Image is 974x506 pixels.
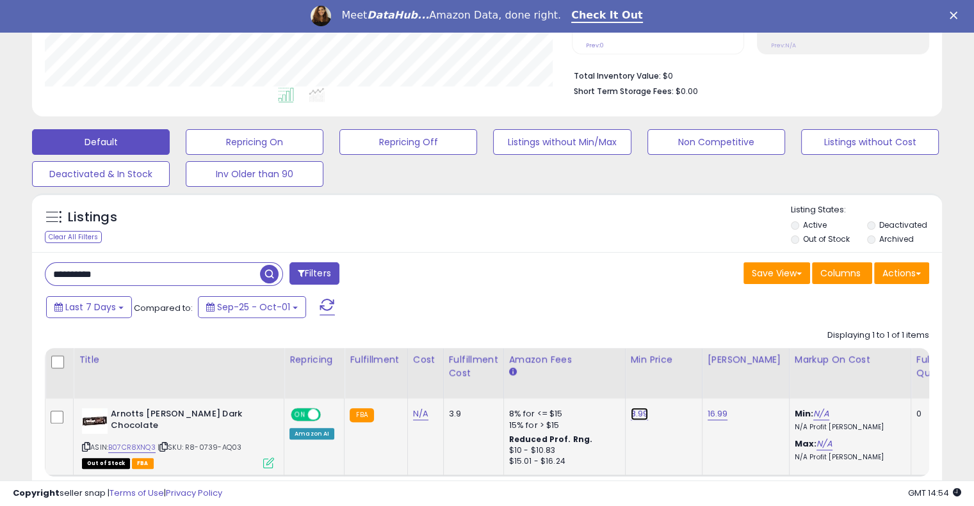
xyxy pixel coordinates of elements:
[574,86,674,97] b: Short Term Storage Fees:
[413,353,438,367] div: Cost
[449,353,498,380] div: Fulfillment Cost
[509,408,615,420] div: 8% for <= $15
[803,219,827,230] label: Active
[708,407,728,420] a: 16.99
[795,407,814,420] b: Min:
[509,353,620,367] div: Amazon Fees
[803,233,850,244] label: Out of Stock
[289,428,334,439] div: Amazon AI
[795,453,901,462] p: N/A Profit [PERSON_NAME]
[509,367,517,378] small: Amazon Fees.
[319,409,339,420] span: OFF
[795,353,905,367] div: Markup on Cost
[186,161,323,187] button: Inv Older than 90
[879,233,913,244] label: Archived
[449,408,494,420] div: 3.9
[32,129,170,155] button: Default
[46,296,132,318] button: Last 7 Days
[874,262,929,284] button: Actions
[586,42,604,49] small: Prev: 0
[509,456,615,467] div: $15.01 - $16.24
[311,6,331,26] img: Profile image for Georgie
[292,409,308,420] span: ON
[813,407,829,420] a: N/A
[795,423,901,432] p: N/A Profit [PERSON_NAME]
[79,353,279,367] div: Title
[771,42,796,49] small: Prev: N/A
[82,458,130,469] span: All listings that are currently out of stock and unavailable for purchase on Amazon
[65,301,116,313] span: Last 7 Days
[289,262,339,285] button: Filters
[413,407,428,420] a: N/A
[289,353,339,367] div: Repricing
[45,231,102,243] div: Clear All Filters
[647,129,785,155] button: Non Competitive
[916,408,956,420] div: 0
[631,407,649,420] a: 8.99
[339,129,477,155] button: Repricing Off
[816,438,832,450] a: N/A
[574,67,920,83] li: $0
[108,442,156,453] a: B07CR8XNQ3
[186,129,323,155] button: Repricing On
[493,129,631,155] button: Listings without Min/Max
[68,209,117,226] h5: Listings
[82,408,274,468] div: ASIN:
[574,70,661,81] b: Total Inventory Value:
[158,442,241,452] span: | SKU: R8-0739-AQ03
[367,9,429,21] i: DataHub...
[820,267,861,280] span: Columns
[916,353,961,380] div: Fulfillable Quantity
[32,161,170,187] button: Deactivated & In Stock
[879,219,927,230] label: Deactivated
[217,301,290,313] span: Sep-25 - Oct-01
[509,445,615,456] div: $10 - $10.83
[82,408,108,434] img: 41Gx9txb46L._SL40_.jpg
[13,487,222,500] div: seller snap | |
[827,329,929,342] div: Displaying 1 to 1 of 1 items
[350,353,402,367] div: Fulfillment
[791,204,942,216] p: Listing States:
[509,420,615,431] div: 15% for > $15
[341,9,561,22] div: Meet Amazon Data, done right.
[111,408,266,435] b: Arnotts [PERSON_NAME] Dark Chocolate
[789,348,911,399] th: The percentage added to the cost of goods (COGS) that forms the calculator for Min & Max prices.
[631,353,697,367] div: Min Price
[509,434,593,445] b: Reduced Prof. Rng.
[795,438,817,450] b: Max:
[110,487,164,499] a: Terms of Use
[812,262,872,284] button: Columns
[198,296,306,318] button: Sep-25 - Oct-01
[350,408,373,422] small: FBA
[708,353,784,367] div: [PERSON_NAME]
[950,12,962,19] div: Close
[676,85,698,97] span: $0.00
[743,262,810,284] button: Save View
[13,487,60,499] strong: Copyright
[166,487,222,499] a: Privacy Policy
[132,458,154,469] span: FBA
[134,302,193,314] span: Compared to:
[801,129,939,155] button: Listings without Cost
[908,487,961,499] span: 2025-10-9 14:54 GMT
[571,9,643,23] a: Check It Out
